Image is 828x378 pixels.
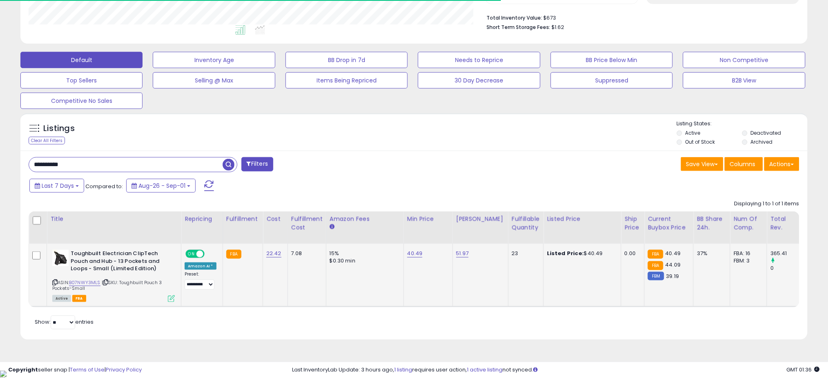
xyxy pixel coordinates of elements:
[665,249,681,257] span: 40.49
[625,250,638,257] div: 0.00
[52,295,71,302] span: All listings currently available for purchase on Amazon
[750,129,781,136] label: Deactivated
[764,157,799,171] button: Actions
[226,250,241,259] small: FBA
[770,250,803,257] div: 365.41
[52,250,69,266] img: 51bWaKowQvL._SL40_.jpg
[70,366,105,374] a: Terms of Use
[69,279,100,286] a: B07NWY3MLS
[20,72,143,89] button: Top Sellers
[286,72,408,89] button: Items Being Repriced
[666,272,679,280] span: 39.19
[770,265,803,272] div: 0
[683,52,805,68] button: Non Competitive
[512,215,540,232] div: Fulfillable Quantity
[770,215,800,232] div: Total Rev.
[185,262,216,270] div: Amazon AI *
[138,182,185,190] span: Aug-26 - Sep-01
[330,250,397,257] div: 15%
[407,249,423,258] a: 40.49
[487,24,550,31] b: Short Term Storage Fees:
[407,215,449,223] div: Min Price
[330,223,335,231] small: Amazon Fees.
[648,215,690,232] div: Current Buybox Price
[52,279,162,291] span: | SKU: Toughbuilt Pouch 3 Pockets-Small
[153,52,275,68] button: Inventory Age
[71,250,170,275] b: Toughbuilt Electrician ClipTech Pouch and Hub - 13 Pockets and Loops - Small (Limited Edition)
[85,182,123,190] span: Compared to:
[683,72,805,89] button: B2B View
[487,14,542,21] b: Total Inventory Value:
[734,250,761,257] div: FBA: 16
[20,93,143,109] button: Competitive No Sales
[286,52,408,68] button: BB Drop in 7d
[291,215,323,232] div: Fulfillment Cost
[42,182,74,190] span: Last 7 Days
[547,249,584,257] b: Listed Price:
[185,215,219,223] div: Repricing
[72,295,86,302] span: FBA
[8,366,142,374] div: seller snap | |
[547,215,618,223] div: Listed Price
[35,318,94,326] span: Show: entries
[203,251,216,258] span: OFF
[241,157,273,171] button: Filters
[512,250,537,257] div: 23
[725,157,763,171] button: Columns
[734,200,799,208] div: Displaying 1 to 1 of 1 items
[734,257,761,265] div: FBM: 3
[456,249,469,258] a: 51.97
[456,215,505,223] div: [PERSON_NAME]
[551,23,564,31] span: $1.62
[153,72,275,89] button: Selling @ Max
[292,366,820,374] div: Last InventoryLab Update: 3 hours ago, requires user action, not synced.
[551,72,673,89] button: Suppressed
[750,138,772,145] label: Archived
[648,261,663,270] small: FBA
[697,250,724,257] div: 37%
[467,366,502,374] a: 1 active listing
[266,249,281,258] a: 22.42
[330,257,397,265] div: $0.30 min
[648,250,663,259] small: FBA
[648,272,664,280] small: FBM
[487,12,793,22] li: $673
[685,138,715,145] label: Out of Stock
[106,366,142,374] a: Privacy Policy
[29,179,84,193] button: Last 7 Days
[266,215,284,223] div: Cost
[551,52,673,68] button: BB Price Below Min
[418,52,540,68] button: Needs to Reprice
[20,52,143,68] button: Default
[418,72,540,89] button: 30 Day Decrease
[226,215,259,223] div: Fulfillment
[29,137,65,145] div: Clear All Filters
[291,250,320,257] div: 7.08
[734,215,763,232] div: Num of Comp.
[185,271,216,290] div: Preset:
[330,215,400,223] div: Amazon Fees
[665,261,681,269] span: 44.09
[697,215,727,232] div: BB Share 24h.
[43,123,75,134] h5: Listings
[52,250,175,301] div: ASIN:
[186,251,196,258] span: ON
[681,157,723,171] button: Save View
[730,160,756,168] span: Columns
[685,129,701,136] label: Active
[8,366,38,374] strong: Copyright
[787,366,820,374] span: 2025-09-9 01:36 GMT
[547,250,615,257] div: $40.49
[394,366,412,374] a: 1 listing
[50,215,178,223] div: Title
[126,179,196,193] button: Aug-26 - Sep-01
[625,215,641,232] div: Ship Price
[677,120,808,128] p: Listing States:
